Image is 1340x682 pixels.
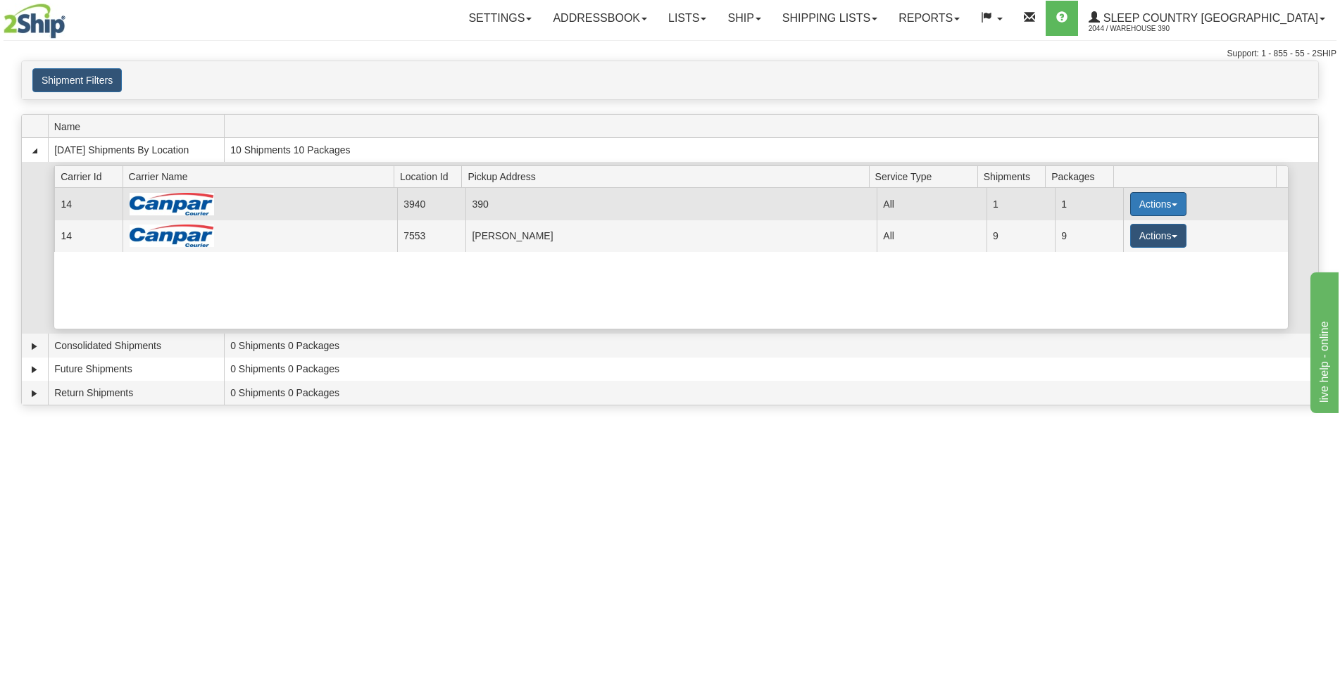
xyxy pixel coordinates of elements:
[542,1,658,36] a: Addressbook
[397,220,465,252] td: 7553
[27,144,42,158] a: Collapse
[1130,224,1186,248] button: Actions
[877,220,987,252] td: All
[54,115,224,137] span: Name
[875,165,978,187] span: Service Type
[54,188,123,220] td: 14
[458,1,542,36] a: Settings
[48,381,224,405] td: Return Shipments
[888,1,970,36] a: Reports
[27,386,42,400] a: Expand
[658,1,717,36] a: Lists
[1100,12,1318,24] span: Sleep Country [GEOGRAPHIC_DATA]
[54,220,123,252] td: 14
[130,225,214,247] img: Canpar
[772,1,888,36] a: Shipping lists
[130,193,214,215] img: Canpar
[11,8,130,25] div: live help - online
[1055,188,1123,220] td: 1
[1089,22,1194,36] span: 2044 / Warehouse 390
[32,68,122,92] button: Shipment Filters
[224,138,1318,162] td: 10 Shipments 10 Packages
[48,334,224,358] td: Consolidated Shipments
[1055,220,1123,252] td: 9
[61,165,123,187] span: Carrier Id
[48,138,224,162] td: [DATE] Shipments By Location
[465,220,877,252] td: [PERSON_NAME]
[468,165,869,187] span: Pickup Address
[1130,192,1186,216] button: Actions
[48,358,224,381] td: Future Shipments
[1308,269,1339,412] iframe: chat widget
[987,188,1055,220] td: 1
[1078,1,1336,36] a: Sleep Country [GEOGRAPHIC_DATA] 2044 / Warehouse 390
[397,188,465,220] td: 3940
[400,165,462,187] span: Location Id
[987,220,1055,252] td: 9
[27,339,42,353] a: Expand
[877,188,987,220] td: All
[27,362,42,377] a: Expand
[224,334,1318,358] td: 0 Shipments 0 Packages
[4,48,1336,60] div: Support: 1 - 855 - 55 - 2SHIP
[129,165,394,187] span: Carrier Name
[224,381,1318,405] td: 0 Shipments 0 Packages
[1051,165,1113,187] span: Packages
[717,1,771,36] a: Ship
[4,4,65,39] img: logo2044.jpg
[465,188,877,220] td: 390
[984,165,1046,187] span: Shipments
[224,358,1318,381] td: 0 Shipments 0 Packages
